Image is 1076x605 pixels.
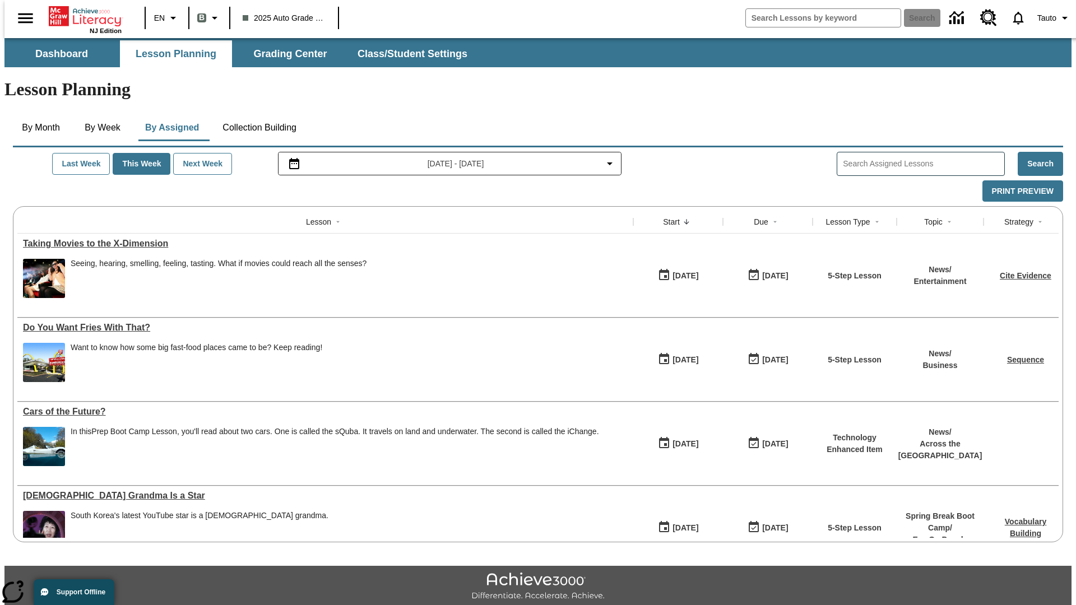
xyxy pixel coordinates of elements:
[23,239,628,249] div: Taking Movies to the X-Dimension
[34,579,114,605] button: Support Offline
[654,433,702,454] button: 07/01/25: First time the lesson was available
[922,348,957,360] p: News /
[234,40,346,67] button: Grading Center
[982,180,1063,202] button: Print Preview
[672,269,698,283] div: [DATE]
[71,343,322,352] div: Want to know how some big fast-food places came to be? Keep reading!
[471,573,605,601] img: Achieve3000 Differentiate Accelerate Achieve
[71,511,328,520] div: South Korea's latest YouTube star is a [DEMOGRAPHIC_DATA] grandma.
[154,12,165,24] span: EN
[120,40,232,67] button: Lesson Planning
[943,215,956,229] button: Sort
[762,269,788,283] div: [DATE]
[973,3,1004,33] a: Resource Center, Will open in new tab
[71,511,328,550] div: South Korea's latest YouTube star is a 70-year-old grandma.
[654,265,702,286] button: 08/18/25: First time the lesson was available
[23,407,628,417] a: Cars of the Future? , Lessons
[6,40,118,67] button: Dashboard
[52,153,110,175] button: Last Week
[744,433,792,454] button: 08/01/26: Last day the lesson can be accessed
[13,114,69,141] button: By Month
[680,215,693,229] button: Sort
[924,216,943,227] div: Topic
[71,259,367,268] div: Seeing, hearing, smelling, feeling, tasting. What if movies could reach all the senses?
[654,349,702,370] button: 07/14/25: First time the lesson was available
[818,432,891,455] p: Technology Enhanced Item
[1033,8,1076,28] button: Profile/Settings
[283,157,617,170] button: Select the date range menu item
[71,259,367,298] div: Seeing, hearing, smelling, feeling, tasting. What if movies could reach all the senses?
[331,215,345,229] button: Sort
[193,8,226,28] button: Boost Class color is gray green. Change class color
[825,216,870,227] div: Lesson Type
[746,9,901,27] input: search field
[898,438,982,462] p: Across the [GEOGRAPHIC_DATA]
[4,79,1072,100] h1: Lesson Planning
[843,156,1004,172] input: Search Assigned Lessons
[199,11,205,25] span: B
[23,491,628,501] a: South Korean Grandma Is a Star, Lessons
[71,427,599,466] div: In this Prep Boot Camp Lesson, you'll read about two cars. One is called the sQuba. It travels on...
[57,588,105,596] span: Support Offline
[71,427,599,436] div: In this
[1005,517,1046,538] a: Vocabulary Building
[243,12,326,24] span: 2025 Auto Grade 1 B
[744,265,792,286] button: 08/24/25: Last day the lesson can be accessed
[762,521,788,535] div: [DATE]
[23,323,628,333] a: Do You Want Fries With That?, Lessons
[4,40,477,67] div: SubNavbar
[762,437,788,451] div: [DATE]
[1033,215,1047,229] button: Sort
[91,427,599,436] testabrev: Prep Boot Camp Lesson, you'll read about two cars. One is called the sQuba. It travels on land an...
[913,276,966,287] p: Entertainment
[1004,3,1033,32] a: Notifications
[744,517,792,538] button: 03/14/26: Last day the lesson can be accessed
[898,426,982,438] p: News /
[23,407,628,417] div: Cars of the Future?
[913,264,966,276] p: News /
[23,427,65,466] img: High-tech automobile treading water.
[603,157,616,170] svg: Collapse Date Range Filter
[23,259,65,298] img: Panel in front of the seats sprays water mist to the happy audience at a 4DX-equipped theater.
[672,353,698,367] div: [DATE]
[870,215,884,229] button: Sort
[71,343,322,382] span: Want to know how some big fast-food places came to be? Keep reading!
[90,27,122,34] span: NJ Edition
[943,3,973,34] a: Data Center
[828,270,882,282] p: 5-Step Lesson
[49,4,122,34] div: Home
[1000,271,1051,280] a: Cite Evidence
[744,349,792,370] button: 07/20/26: Last day the lesson can be accessed
[902,510,978,534] p: Spring Break Boot Camp /
[922,360,957,371] p: Business
[762,353,788,367] div: [DATE]
[349,40,476,67] button: Class/Student Settings
[828,522,882,534] p: 5-Step Lesson
[306,216,331,227] div: Lesson
[214,114,305,141] button: Collection Building
[23,239,628,249] a: Taking Movies to the X-Dimension, Lessons
[428,158,484,170] span: [DATE] - [DATE]
[902,534,978,546] p: Eye On People
[1037,12,1056,24] span: Tauto
[1004,216,1033,227] div: Strategy
[9,2,42,35] button: Open side menu
[49,5,122,27] a: Home
[768,215,782,229] button: Sort
[828,354,882,366] p: 5-Step Lesson
[23,491,628,501] div: South Korean Grandma Is a Star
[23,511,65,550] img: 70 year-old Korean woman applying makeup for a YouTube video
[654,517,702,538] button: 03/14/25: First time the lesson was available
[672,437,698,451] div: [DATE]
[23,323,628,333] div: Do You Want Fries With That?
[754,216,768,227] div: Due
[173,153,232,175] button: Next Week
[4,38,1072,67] div: SubNavbar
[23,343,65,382] img: One of the first McDonald's stores, with the iconic red sign and golden arches.
[113,153,170,175] button: This Week
[1018,152,1063,176] button: Search
[149,8,185,28] button: Language: EN, Select a language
